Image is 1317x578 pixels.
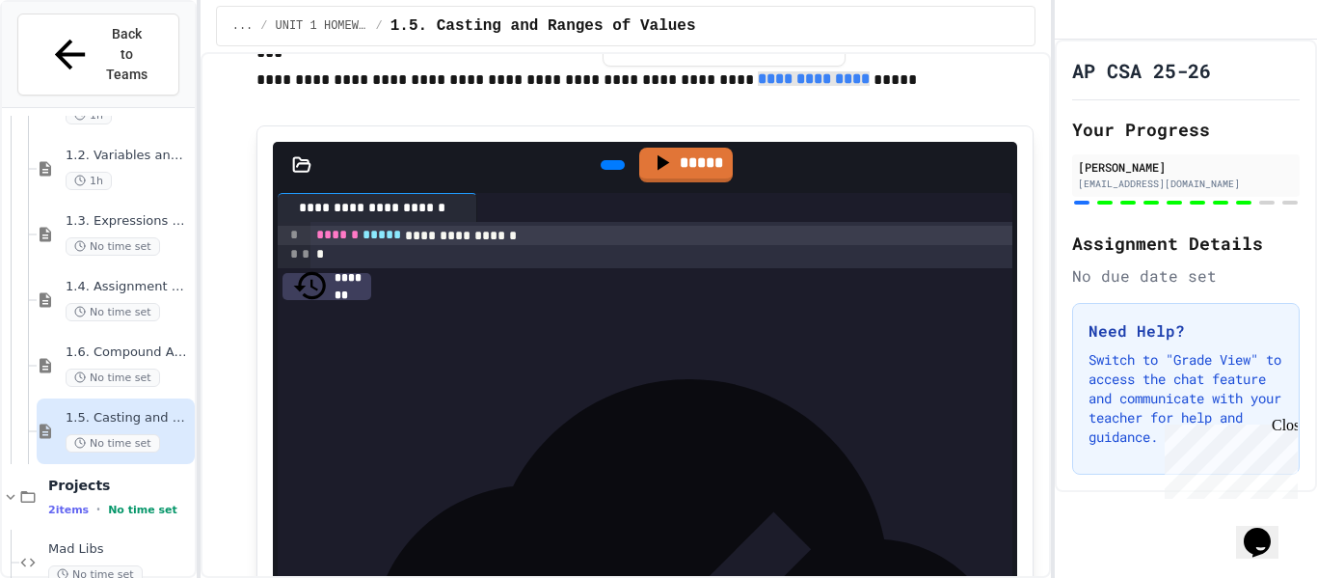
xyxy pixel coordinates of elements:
[1072,230,1300,257] h2: Assignment Details
[66,237,160,256] span: No time set
[1236,501,1298,559] iframe: chat widget
[66,172,112,190] span: 1h
[1072,264,1300,288] div: No due date set
[48,504,89,516] span: 2 items
[1157,417,1298,499] iframe: chat widget
[48,541,191,558] span: Mad Libs
[66,148,191,164] span: 1.2. Variables and Data Types
[66,434,160,453] span: No time set
[276,18,368,34] span: UNIT 1 HOMEWORK (DUE BEFORE UNIT 1 TEST)
[17,14,179,96] button: Back to Teams
[232,18,254,34] span: ...
[66,279,191,295] span: 1.4. Assignment and Input
[108,504,177,516] span: No time set
[66,303,160,321] span: No time set
[66,344,191,361] span: 1.6. Compound Assignment Operators
[96,502,100,517] span: •
[1072,57,1211,84] h1: AP CSA 25-26
[390,14,696,38] span: 1.5. Casting and Ranges of Values
[1078,158,1294,176] div: [PERSON_NAME]
[66,369,160,387] span: No time set
[48,477,191,494] span: Projects
[376,18,383,34] span: /
[8,8,133,123] div: Chat with us now!Close
[66,213,191,230] span: 1.3. Expressions and Output [New]
[104,24,149,85] span: Back to Teams
[1072,116,1300,143] h2: Your Progress
[66,410,191,427] span: 1.5. Casting and Ranges of Values
[1089,350,1283,447] p: Switch to "Grade View" to access the chat feature and communicate with your teacher for help and ...
[66,106,112,124] span: 1h
[1078,177,1294,191] div: [EMAIL_ADDRESS][DOMAIN_NAME]
[260,18,267,34] span: /
[1089,319,1283,343] h3: Need Help?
